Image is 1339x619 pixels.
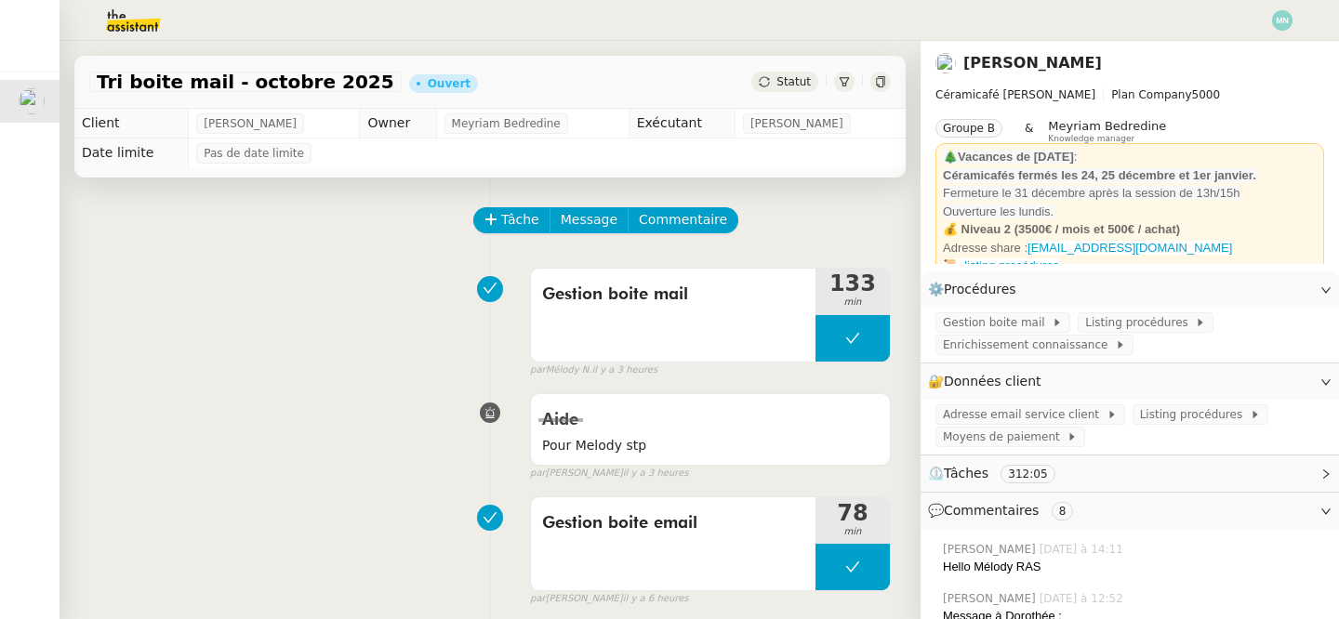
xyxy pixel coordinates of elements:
span: par [530,362,546,378]
span: il y a 3 heures [623,466,689,481]
span: ⚙️ [928,279,1025,300]
a: 📜. listing procédures [943,258,1059,272]
nz-tag: 312:05 [1001,465,1054,483]
div: ⚙️Procédures [921,271,1339,308]
span: Tri boite mail - octobre 2025 [97,72,394,91]
strong: 💰 Niveau 2 (3500€ / mois et 500€ / achat) [943,222,1180,236]
img: users%2F9mvJqJUvllffspLsQzytnd0Nt4c2%2Favatar%2F82da88e3-d90d-4e39-b37d-dcb7941179ae [19,88,45,114]
span: [PERSON_NAME] [750,114,843,133]
span: Knowledge manager [1048,134,1134,144]
span: Message [561,209,617,230]
app-user-label: Knowledge manager [1048,119,1166,143]
span: Pas de date limite [204,144,304,163]
span: [PERSON_NAME] [943,590,1040,607]
td: Exécutant [629,109,735,138]
span: Statut [776,75,811,88]
span: Tâche [501,209,539,230]
span: Fermeture le 31 décembre après la session de 13h/15h [943,186,1240,200]
span: Céramicafé [PERSON_NAME] [935,88,1095,101]
button: Tâche [473,207,550,233]
span: : [1074,150,1078,164]
span: [PERSON_NAME] [943,541,1040,558]
span: Enrichissement connaissance [943,336,1115,354]
span: ⏲️ [928,466,1070,481]
div: Hello Mélody RAS [943,558,1324,576]
span: Commentaires [944,503,1039,518]
span: 💬 [928,503,1080,518]
span: Ouverture les lundis. [943,204,1054,218]
span: Adresse email service client [943,405,1107,424]
span: Moyens de paiement [943,428,1067,446]
span: Meyriam Bedredine [452,114,561,133]
span: Listing procédures [1085,313,1195,332]
span: 5000 [1192,88,1221,101]
span: il y a 6 heures [623,591,689,607]
span: Gestion boite mail [943,313,1052,332]
span: par [530,591,546,607]
span: Commentaire [639,209,727,230]
button: Message [550,207,629,233]
strong: 🎄Vacances de [DATE] [943,150,1074,164]
span: Tâches [944,466,988,481]
div: 💬Commentaires 8 [921,493,1339,529]
div: ⏲️Tâches 312:05 [921,455,1339,492]
span: Procédures [944,282,1016,296]
img: svg [1272,10,1293,31]
button: Commentaire [628,207,738,233]
a: [PERSON_NAME] [963,54,1102,72]
span: [PERSON_NAME] [204,114,297,133]
nz-tag: 8 [1052,502,1074,520]
span: min [815,295,890,310]
span: Plan Company [1111,88,1191,101]
span: [DATE] à 12:52 [1040,590,1127,607]
div: Ouvert [428,78,471,89]
span: 133 [815,272,890,295]
span: Meyriam Bedredine [1048,119,1166,133]
span: Aide [542,412,578,428]
span: Pour Melody stp [542,435,879,456]
small: [PERSON_NAME] [530,466,688,481]
span: par [530,466,546,481]
span: il y a 3 heures [591,362,657,378]
td: Date limite [74,138,189,168]
span: min [815,524,890,540]
span: Gestion boite mail [542,281,804,309]
div: Adresse share : [943,239,1317,257]
div: 🔐Données client [921,363,1339,400]
td: Client [74,109,189,138]
small: [PERSON_NAME] [530,591,688,607]
span: 🔐 [928,371,1049,392]
img: users%2F9mvJqJUvllffspLsQzytnd0Nt4c2%2Favatar%2F82da88e3-d90d-4e39-b37d-dcb7941179ae [935,53,956,73]
span: Gestion boite email [542,509,804,537]
strong: Céramicafés fermés les 24, 25 décembre et 1er janvier. [943,168,1256,182]
span: 78 [815,502,890,524]
small: Mélody N. [530,362,657,378]
td: Owner [360,109,436,138]
nz-tag: Groupe B [935,119,1002,138]
a: [EMAIL_ADDRESS][DOMAIN_NAME] [1027,241,1232,255]
span: [DATE] à 14:11 [1040,541,1127,558]
span: & [1025,119,1033,143]
span: Listing procédures [1140,405,1250,424]
span: Données client [944,374,1041,389]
